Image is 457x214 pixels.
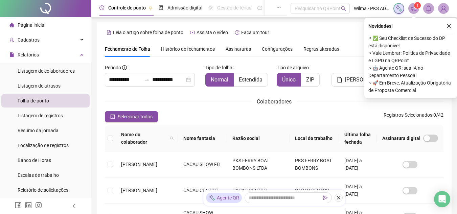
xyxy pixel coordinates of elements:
[384,111,443,122] span: : 0 / 42
[122,65,127,70] span: info-circle
[411,5,417,11] span: notification
[211,76,228,83] span: Normal
[170,136,174,140] span: search
[121,188,157,193] span: [PERSON_NAME]
[447,24,451,28] span: close
[18,187,68,193] span: Relatório de solicitações
[339,151,377,177] td: [DATE] a [DATE]
[368,49,453,64] span: ⚬ Vale Lembrar: Política de Privacidade e LGPD na QRPoint
[276,5,281,10] span: ellipsis
[384,112,432,118] span: Registros Selecionados
[239,76,262,83] span: Estendida
[197,30,228,35] span: Assista o vídeo
[227,151,289,177] td: PKS FERRY BOAT BOMBONS LTDA
[18,98,49,103] span: Folha de ponto
[105,111,158,122] button: Selecionar todos
[25,202,32,209] span: linkedin
[9,52,14,57] span: file
[290,125,339,151] th: Local de trabalho
[226,47,251,51] span: Assinaturas
[227,125,289,151] th: Razão social
[277,64,309,71] span: Tipo de arquivo
[257,98,292,105] span: Colaboradores
[217,5,251,10] span: Gestão de férias
[227,177,289,204] td: CACAU CENTRO
[206,193,242,203] div: Agente QR
[18,83,61,89] span: Listagem de atrasos
[72,204,76,208] span: left
[18,22,45,28] span: Página inicial
[18,143,69,148] span: Localização de registros
[18,128,59,133] span: Resumo da jornada
[178,151,227,177] td: CACAU SHOW FB
[99,5,104,10] span: clock-circle
[354,5,389,12] span: Wilma - PKS ADMINISTRADORA
[105,65,121,70] span: Período
[290,151,339,177] td: PKS FERRY BOAT BOMBONS
[18,68,75,74] span: Listagem de colaboradores
[9,23,14,27] span: home
[332,73,391,87] button: [PERSON_NAME]
[205,64,232,71] span: Tipo de folha
[18,172,59,178] span: Escalas de trabalho
[290,177,339,204] td: CACAU CENTRO
[35,202,42,209] span: instagram
[416,3,419,8] span: 1
[121,162,157,167] span: [PERSON_NAME]
[337,77,342,82] span: file
[426,5,432,11] span: bell
[18,158,51,163] span: Banco de Horas
[178,125,227,151] th: Nome fantasia
[323,195,328,200] span: send
[306,76,314,83] span: ZIP
[339,125,377,151] th: Última folha fechada
[208,5,213,10] span: sun
[121,131,167,146] span: Nome do colaborador
[18,52,39,57] span: Relatórios
[144,77,150,82] span: to
[105,46,150,52] span: Fechamento de Folha
[395,5,403,12] img: sparkle-icon.fc2bf0ac1784a2077858766a79e2daf3.svg
[108,5,146,10] span: Controle de ponto
[303,47,339,51] span: Regras alteradas
[159,5,163,10] span: file-done
[368,79,453,94] span: ⚬ 🚀 Em Breve, Atualização Obrigatória de Proposta Comercial
[161,46,215,52] span: Histórico de fechamentos
[110,114,115,119] span: check-square
[118,113,153,120] span: Selecionar todos
[168,129,175,147] span: search
[438,3,449,14] img: 74760
[282,76,296,83] span: Único
[368,64,453,79] span: ⚬ 🤖 Agente QR: sua IA no Departamento Pessoal
[368,34,453,49] span: ⚬ ✅ Seu Checklist de Sucesso do DP está disponível
[148,6,153,10] span: pushpin
[434,191,450,207] div: Open Intercom Messenger
[345,76,386,84] span: [PERSON_NAME]
[382,135,420,142] span: Assinatura digital
[368,22,393,30] span: Novidades !
[178,177,227,204] td: CACAU CENTRO
[113,30,183,35] span: Leia o artigo sobre folha de ponto
[257,5,262,10] span: dashboard
[9,38,14,42] span: user-add
[336,195,341,200] span: close
[167,5,202,10] span: Admissão digital
[18,113,63,118] span: Listagem de registros
[144,77,150,82] span: swap-right
[190,30,195,35] span: youtube
[414,2,421,9] sup: 1
[241,30,269,35] span: Faça um tour
[15,202,22,209] span: facebook
[341,6,346,11] span: search
[209,194,215,201] img: sparkle-icon.fc2bf0ac1784a2077858766a79e2daf3.svg
[235,30,239,35] span: history
[18,37,40,43] span: Cadastros
[339,177,377,204] td: [DATE] a [DATE]
[262,47,293,51] span: Configurações
[107,30,111,35] span: file-text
